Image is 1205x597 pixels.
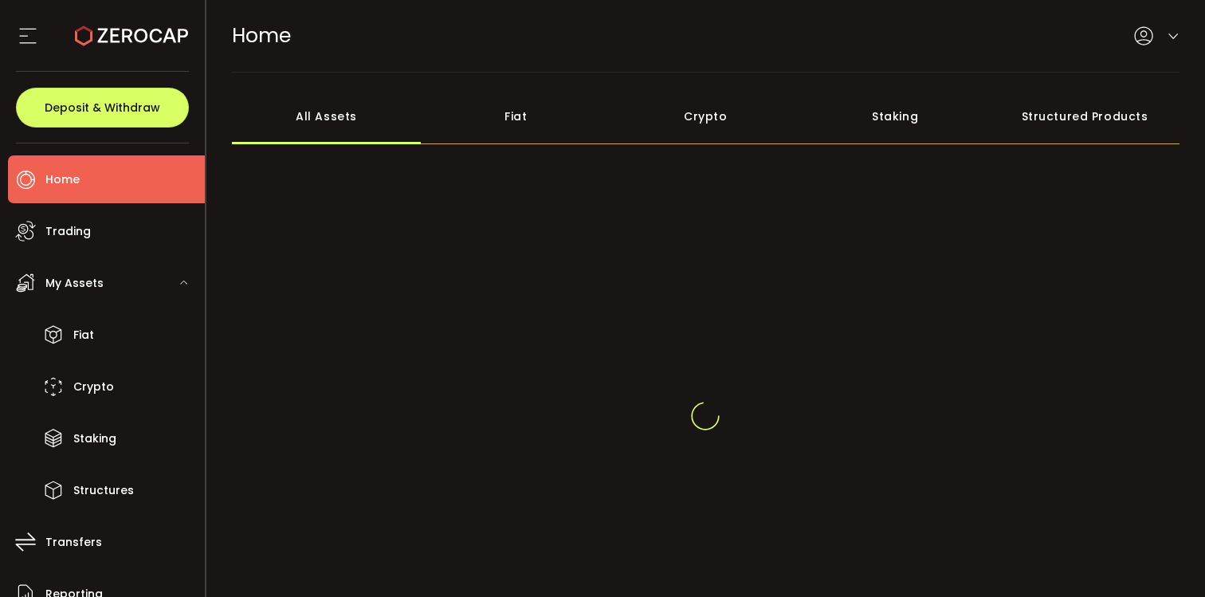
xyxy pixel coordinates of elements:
[16,88,189,128] button: Deposit & Withdraw
[73,479,134,502] span: Structures
[73,375,114,399] span: Crypto
[45,168,80,191] span: Home
[232,88,422,144] div: All Assets
[990,88,1179,144] div: Structured Products
[73,427,116,450] span: Staking
[610,88,800,144] div: Crypto
[232,22,291,49] span: Home
[45,220,91,243] span: Trading
[45,272,104,295] span: My Assets
[45,102,160,113] span: Deposit & Withdraw
[73,324,94,347] span: Fiat
[800,88,990,144] div: Staking
[45,531,102,554] span: Transfers
[421,88,610,144] div: Fiat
